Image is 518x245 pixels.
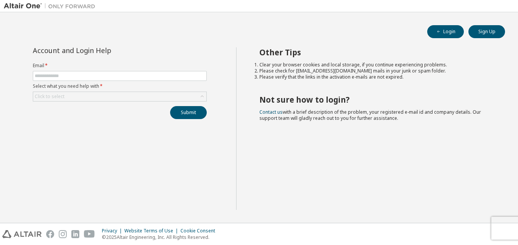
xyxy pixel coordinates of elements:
[2,230,42,238] img: altair_logo.svg
[259,68,492,74] li: Please check for [EMAIL_ADDRESS][DOMAIN_NAME] mails in your junk or spam folder.
[59,230,67,238] img: instagram.svg
[84,230,95,238] img: youtube.svg
[259,74,492,80] li: Please verify that the links in the activation e-mails are not expired.
[259,62,492,68] li: Clear your browser cookies and local storage, if you continue experiencing problems.
[35,93,64,100] div: Click to select
[259,95,492,105] h2: Not sure how to login?
[259,47,492,57] h2: Other Tips
[259,109,283,115] a: Contact us
[33,92,206,101] div: Click to select
[33,47,172,53] div: Account and Login Help
[170,106,207,119] button: Submit
[468,25,505,38] button: Sign Up
[180,228,220,234] div: Cookie Consent
[427,25,464,38] button: Login
[71,230,79,238] img: linkedin.svg
[46,230,54,238] img: facebook.svg
[124,228,180,234] div: Website Terms of Use
[259,109,481,121] span: with a brief description of the problem, your registered e-mail id and company details. Our suppo...
[33,83,207,89] label: Select what you need help with
[102,228,124,234] div: Privacy
[4,2,99,10] img: Altair One
[102,234,220,240] p: © 2025 Altair Engineering, Inc. All Rights Reserved.
[33,63,207,69] label: Email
